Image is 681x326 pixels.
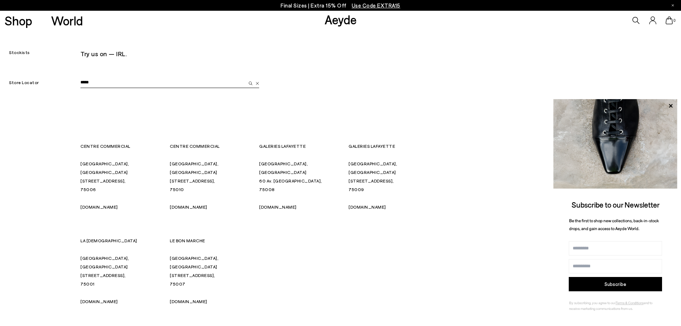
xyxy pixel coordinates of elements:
p: LE BON MARCHE [170,236,259,245]
img: close.svg [256,82,259,85]
a: World [51,14,83,27]
a: [DOMAIN_NAME] [80,204,118,209]
a: [DOMAIN_NAME] [80,299,118,304]
p: Final Sizes | Extra 15% Off [281,1,400,10]
a: [DOMAIN_NAME] [170,299,207,304]
p: GALERIES LAFAYETTE [259,142,349,150]
p: [GEOGRAPHIC_DATA], [GEOGRAPHIC_DATA] [STREET_ADDRESS], 75007 [170,254,259,288]
a: Shop [5,14,32,27]
p: CENTRE COMMERCIAL [80,142,170,150]
a: [DOMAIN_NAME] [170,204,207,209]
span: Subscribe to our Newsletter [572,200,660,209]
div: Try us on — IRL. [80,47,438,60]
img: search.svg [249,82,252,85]
p: [GEOGRAPHIC_DATA], [GEOGRAPHIC_DATA] [STREET_ADDRESS], 75010 [170,159,259,194]
span: By subscribing, you agree to our [569,301,616,305]
a: Aeyde [325,12,357,27]
p: [GEOGRAPHIC_DATA], [GEOGRAPHIC_DATA] [STREET_ADDRESS], 75006 [80,159,170,194]
p: GALERIES LAFAYETTE [349,142,438,150]
a: [DOMAIN_NAME] [259,204,297,209]
img: ca3f721fb6ff708a270709c41d776025.jpg [553,99,677,189]
p: [GEOGRAPHIC_DATA], [GEOGRAPHIC_DATA] [STREET_ADDRESS], 75009 [349,159,438,194]
p: LA [DEMOGRAPHIC_DATA] [80,236,170,245]
a: [DOMAIN_NAME] [349,204,386,209]
span: Navigate to /collections/ss25-final-sizes [352,2,400,9]
p: CENTRE COMMERCIAL [170,142,259,150]
p: [GEOGRAPHIC_DATA], [GEOGRAPHIC_DATA] [STREET_ADDRESS], 75001 [80,254,170,288]
a: Terms & Conditions [616,301,643,305]
p: [GEOGRAPHIC_DATA], [GEOGRAPHIC_DATA] 60 Av. [GEOGRAPHIC_DATA], 75008 [259,159,349,194]
button: Subscribe [569,277,662,291]
span: Be the first to shop new collections, back-in-stock drops, and gain access to Aeyde World. [569,218,659,231]
a: 0 [666,16,673,24]
span: 0 [673,19,676,23]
